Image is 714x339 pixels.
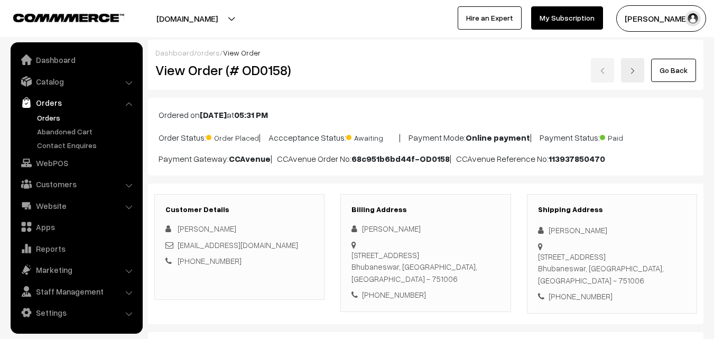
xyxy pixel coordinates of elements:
a: Abandoned Cart [34,126,139,137]
p: Ordered on at [159,108,693,121]
a: Settings [13,303,139,322]
a: Hire an Expert [458,6,522,30]
span: Awaiting [346,130,399,143]
div: [PHONE_NUMBER] [351,289,499,301]
h3: Shipping Address [538,205,686,214]
h3: Billing Address [351,205,499,214]
img: COMMMERCE [13,14,124,22]
a: [PHONE_NUMBER] [178,256,242,265]
a: Marketing [13,260,139,279]
div: [PERSON_NAME] [351,223,499,235]
a: Catalog [13,72,139,91]
a: Go Back [651,59,696,82]
a: Staff Management [13,282,139,301]
span: Paid [600,130,653,143]
h2: View Order (# OD0158) [155,62,325,78]
button: [PERSON_NAME] [616,5,706,32]
a: WebPOS [13,153,139,172]
a: Orders [34,112,139,123]
a: Customers [13,175,139,194]
a: Contact Enquires [34,140,139,151]
div: [PERSON_NAME] [538,224,686,236]
a: My Subscription [531,6,603,30]
div: [PHONE_NUMBER] [538,290,686,303]
div: [STREET_ADDRESS] Bhubaneswar, [GEOGRAPHIC_DATA], [GEOGRAPHIC_DATA] - 751006 [538,251,686,287]
a: [EMAIL_ADDRESS][DOMAIN_NAME] [178,240,298,250]
a: orders [197,48,220,57]
button: [DOMAIN_NAME] [119,5,255,32]
a: COMMMERCE [13,11,106,23]
b: [DATE] [200,109,227,120]
a: Dashboard [13,50,139,69]
b: CCAvenue [229,153,271,164]
a: Dashboard [155,48,194,57]
h3: Customer Details [165,205,313,214]
a: Apps [13,217,139,236]
img: right-arrow.png [629,68,636,74]
p: Order Status: | Accceptance Status: | Payment Mode: | Payment Status: [159,130,693,144]
div: / / [155,47,696,58]
b: Online payment [466,132,530,143]
a: Reports [13,239,139,258]
span: View Order [223,48,261,57]
p: Payment Gateway: | CCAvenue Order No: | CCAvenue Reference No: [159,152,693,165]
a: Website [13,196,139,215]
b: 68c951b6bd44f-OD0158 [351,153,450,164]
a: Orders [13,93,139,112]
span: Order Placed [206,130,259,143]
img: user [685,11,701,26]
span: [PERSON_NAME] [178,224,236,233]
div: [STREET_ADDRESS] Bhubaneswar, [GEOGRAPHIC_DATA], [GEOGRAPHIC_DATA] - 751006 [351,249,499,285]
b: 05:31 PM [234,109,268,120]
b: 113937850470 [549,153,605,164]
